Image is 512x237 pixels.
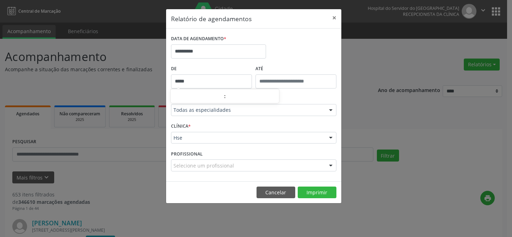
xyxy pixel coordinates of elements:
label: ATÉ [255,63,336,74]
button: Cancelar [257,187,295,199]
label: DATA DE AGENDAMENTO [171,34,226,44]
h5: Relatório de agendamentos [171,14,252,23]
span: Hse [173,134,322,141]
span: : [224,89,226,103]
label: CLÍNICA [171,121,191,132]
span: Selecione um profissional [173,162,234,169]
input: Minute [226,90,279,104]
label: PROFISSIONAL [171,148,203,159]
button: Close [327,9,341,26]
span: Todas as especialidades [173,107,322,114]
label: De [171,63,252,74]
input: Hour [171,90,224,104]
button: Imprimir [298,187,336,199]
